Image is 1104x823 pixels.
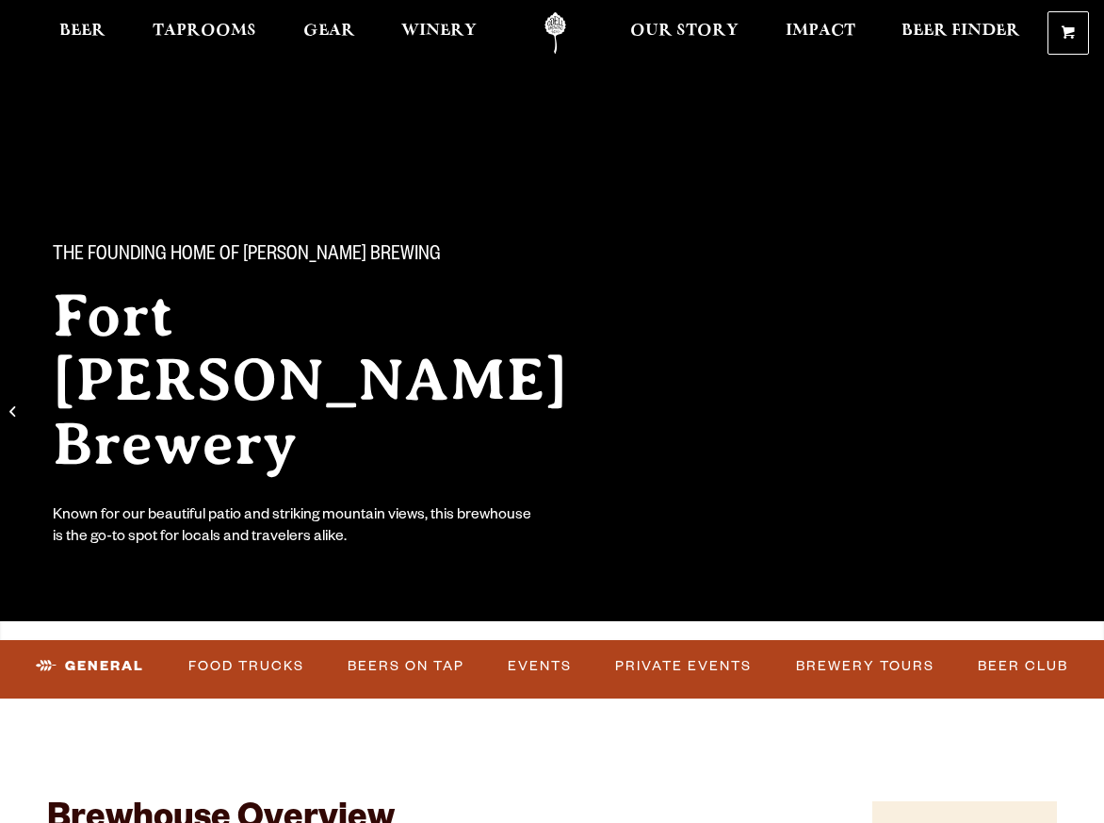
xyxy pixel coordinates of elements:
a: Events [500,645,579,688]
span: Winery [401,24,477,39]
a: General [28,645,152,688]
a: Beers on Tap [340,645,472,688]
span: The Founding Home of [PERSON_NAME] Brewing [53,244,441,269]
a: Private Events [608,645,759,688]
a: Beer Club [970,645,1076,688]
a: Beer Finder [889,12,1032,55]
span: Gear [303,24,355,39]
a: Impact [773,12,868,55]
span: Impact [786,24,855,39]
a: Taprooms [140,12,268,55]
a: Odell Home [520,12,591,55]
a: Brewery Tours [788,645,942,688]
span: Beer [59,24,106,39]
h2: Fort [PERSON_NAME] Brewery [53,284,641,476]
a: Gear [291,12,367,55]
span: Taprooms [153,24,256,39]
a: Winery [389,12,489,55]
a: Beer [47,12,118,55]
a: Food Trucks [181,645,312,688]
div: Known for our beautiful patio and striking mountain views, this brewhouse is the go-to spot for l... [53,506,535,550]
span: Beer Finder [901,24,1020,39]
span: Our Story [630,24,739,39]
a: Our Story [618,12,751,55]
